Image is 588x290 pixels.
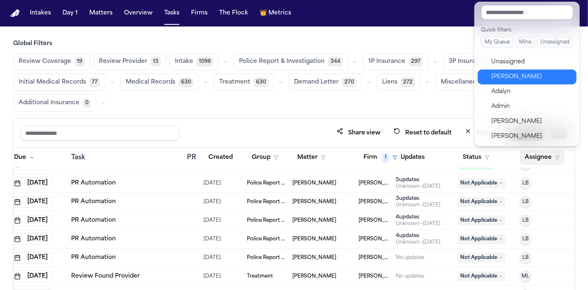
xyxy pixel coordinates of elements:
[520,150,565,165] button: Assignee
[491,72,572,82] div: [PERSON_NAME]
[481,27,573,34] div: Quick filters:
[491,117,572,127] div: [PERSON_NAME]
[537,37,573,48] button: Unassigned
[491,57,572,67] div: Unassigned
[474,2,580,146] div: Assignee
[481,37,514,48] button: My Queue
[491,132,572,141] div: [PERSON_NAME]
[515,37,535,48] button: Mine
[491,87,572,97] div: Adalyn
[491,102,572,112] div: Admin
